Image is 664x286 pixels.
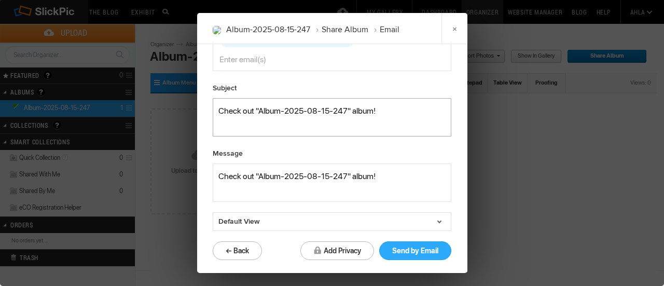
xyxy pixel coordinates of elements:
[213,147,243,160] div: Message
[213,212,451,231] a: Default View
[310,21,368,38] li: Share Album
[368,21,399,38] li: Email
[213,241,262,260] button: ← Back
[300,241,374,260] button: Add Privacy
[213,81,237,95] div: Subject
[379,241,451,260] button: Send by Email
[219,48,320,71] input: Enter email(s)
[226,21,310,38] li: Album-2025-08-15-247
[213,26,221,34] img: 530693689_4313815878903377_2278431455111386891_n.png
[441,13,467,44] a: ×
